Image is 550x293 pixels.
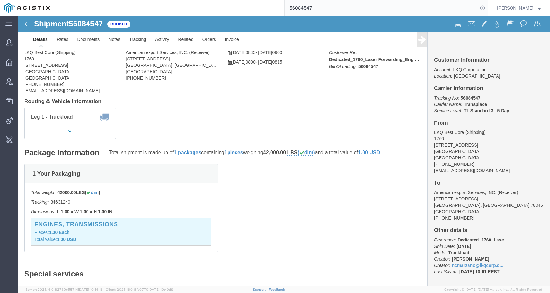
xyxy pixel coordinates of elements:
[253,288,269,291] a: Support
[106,288,173,291] span: Client: 2025.16.0-8fc0770
[497,4,541,12] button: [PERSON_NAME]
[497,4,533,11] span: Kate Petrenko
[444,287,542,292] span: Copyright © [DATE]-[DATE] Agistix Inc., All Rights Reserved
[285,0,478,16] input: Search for shipment number, reference number
[25,288,103,291] span: Server: 2025.16.0-82789e55714
[18,16,550,286] iframe: FS Legacy Container
[78,288,103,291] span: [DATE] 10:56:16
[4,3,50,13] img: logo
[148,288,173,291] span: [DATE] 10:40:19
[269,288,285,291] a: Feedback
